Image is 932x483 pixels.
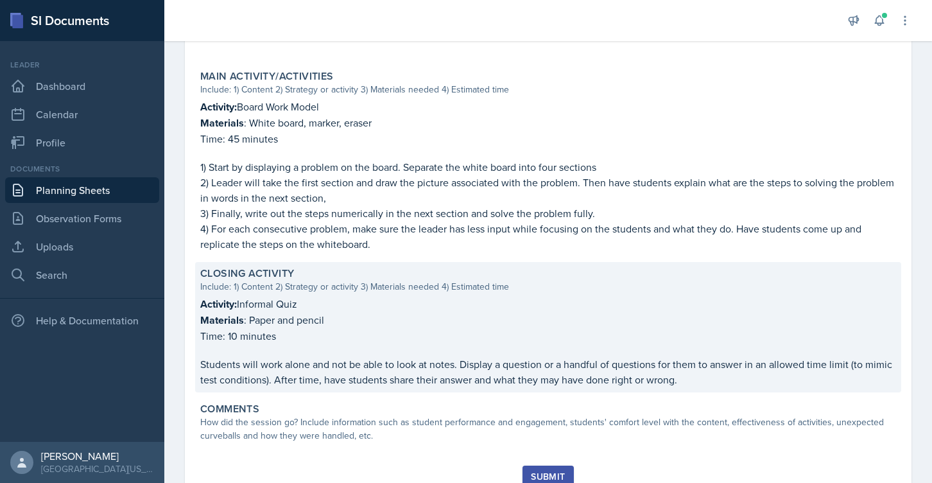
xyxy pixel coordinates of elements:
p: : Paper and pencil [200,312,896,328]
strong: Activity: [200,297,237,312]
p: Students will work alone and not be able to look at notes. Display a question or a handful of que... [200,356,896,387]
div: [GEOGRAPHIC_DATA][US_STATE] in [GEOGRAPHIC_DATA] [41,462,154,475]
strong: Activity: [200,100,237,114]
label: Comments [200,403,259,416]
a: Profile [5,130,159,155]
p: 2) Leader will take the first section and draw the picture associated with the problem. Then have... [200,175,896,206]
div: How did the session go? Include information such as student performance and engagement, students'... [200,416,896,443]
div: Include: 1) Content 2) Strategy or activity 3) Materials needed 4) Estimated time [200,280,896,294]
div: Leader [5,59,159,71]
a: Observation Forms [5,206,159,231]
a: Search [5,262,159,288]
p: Time: 10 minutes [200,328,896,344]
p: Informal Quiz [200,296,896,312]
a: Calendar [5,101,159,127]
p: Time: 45 minutes [200,131,896,146]
strong: Materials [200,116,244,130]
div: Help & Documentation [5,308,159,333]
p: 1) Start by displaying a problem on the board. Separate the white board into four sections [200,159,896,175]
p: 3) Finally, write out the steps numerically in the next section and solve the problem fully. [200,206,896,221]
a: Uploads [5,234,159,259]
div: Documents [5,163,159,175]
p: 4) For each consecutive problem, make sure the leader has less input while focusing on the studen... [200,221,896,252]
label: Main Activity/Activities [200,70,334,83]
a: Dashboard [5,73,159,99]
p: : White board, marker, eraser [200,115,896,131]
label: Closing Activity [200,267,294,280]
strong: Materials [200,313,244,328]
p: Board Work Model [200,99,896,115]
div: Submit [531,471,565,482]
a: Planning Sheets [5,177,159,203]
div: Include: 1) Content 2) Strategy or activity 3) Materials needed 4) Estimated time [200,83,896,96]
div: [PERSON_NAME] [41,450,154,462]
